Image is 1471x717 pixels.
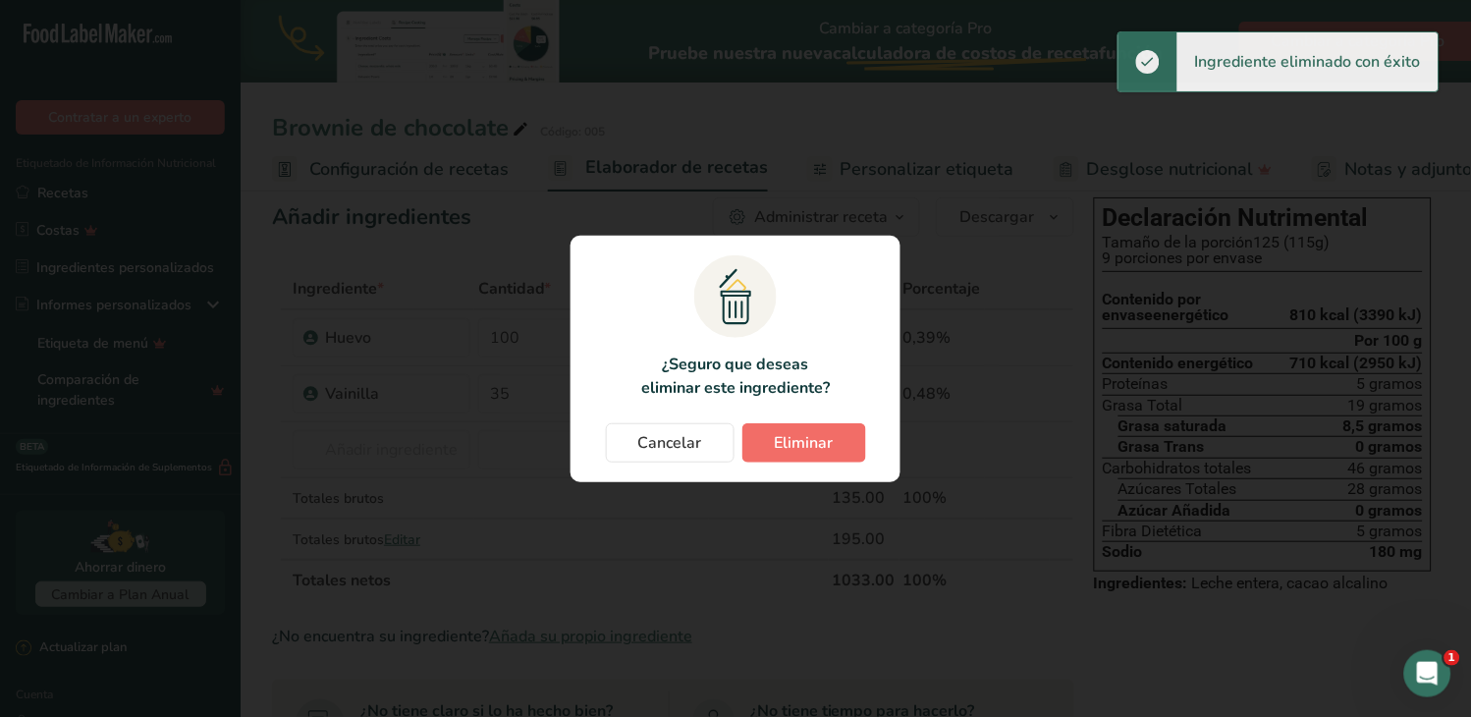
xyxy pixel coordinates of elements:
[775,432,834,454] font: Eliminar
[638,432,702,454] font: Cancelar
[742,423,866,463] button: Eliminar
[641,354,830,399] font: ¿Seguro que deseas eliminar este ingrediente?
[606,423,735,463] button: Cancelar
[1195,51,1421,73] font: Ingrediente eliminado con éxito
[1404,650,1451,697] iframe: Chat en vivo de Intercom
[1448,651,1456,664] font: 1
